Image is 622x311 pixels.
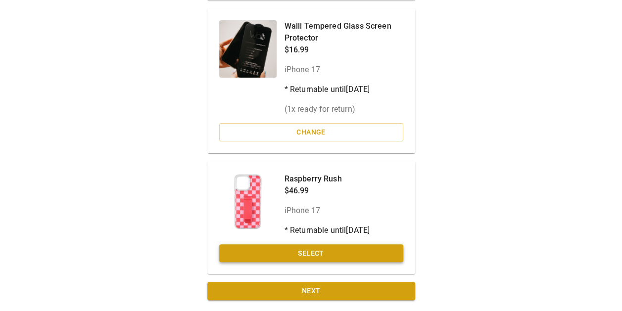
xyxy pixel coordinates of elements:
[285,44,403,56] p: $16.99
[285,205,370,217] p: iPhone 17
[285,103,403,115] p: ( 1 x ready for return)
[285,64,403,76] p: iPhone 17
[207,282,415,300] button: Next
[285,84,403,95] p: * Returnable until [DATE]
[285,185,370,197] p: $46.99
[285,173,370,185] p: Raspberry Rush
[285,224,370,236] p: * Returnable until [DATE]
[219,244,403,263] button: Select
[219,123,403,141] button: Change
[285,20,403,44] p: Walli Tempered Glass Screen Protector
